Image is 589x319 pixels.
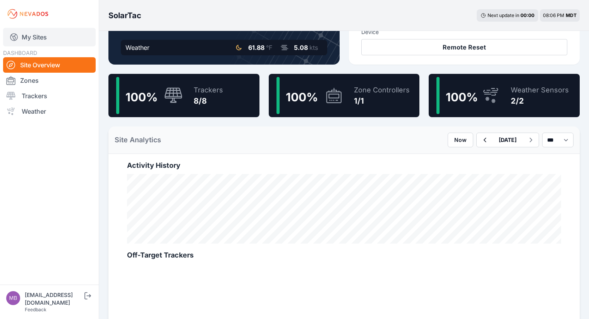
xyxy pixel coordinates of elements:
[125,43,149,52] div: Weather
[108,5,141,26] nav: Breadcrumb
[25,307,46,312] a: Feedback
[488,12,519,18] span: Next update in
[127,160,561,171] h2: Activity History
[543,12,564,18] span: 08:06 PM
[127,250,561,261] h2: Off-Target Trackers
[269,74,420,117] a: 100%Zone Controllers1/1
[361,28,568,36] h3: Device
[25,291,83,307] div: [EMAIL_ADDRESS][DOMAIN_NAME]
[520,12,534,19] div: 00 : 00
[115,135,161,145] h2: Site Analytics
[446,90,478,104] span: 100 %
[194,85,223,96] div: Trackers
[266,44,272,51] span: °F
[108,10,141,21] h3: SolarTac
[354,96,410,106] div: 1/1
[194,96,223,106] div: 8/8
[511,96,569,106] div: 2/2
[3,88,96,104] a: Trackers
[511,85,569,96] div: Weather Sensors
[354,85,410,96] div: Zone Controllers
[566,12,577,18] span: MDT
[493,133,523,147] button: [DATE]
[361,39,568,55] button: Remote Reset
[248,44,264,51] span: 61.88
[3,57,96,73] a: Site Overview
[294,44,308,51] span: 5.08
[286,90,318,104] span: 100 %
[3,104,96,119] a: Weather
[3,28,96,46] a: My Sites
[429,74,580,117] a: 100%Weather Sensors2/2
[6,8,50,20] img: Nevados
[448,133,473,147] button: Now
[3,73,96,88] a: Zones
[108,74,259,117] a: 100%Trackers8/8
[3,49,37,56] span: DASHBOARD
[6,291,20,305] img: mb@sbenergy.com
[309,44,318,51] span: kts
[125,90,158,104] span: 100 %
